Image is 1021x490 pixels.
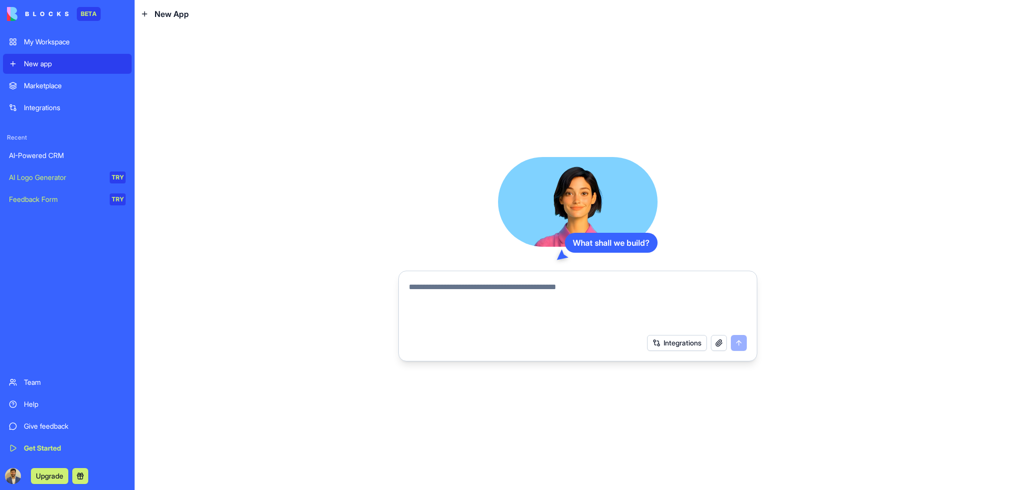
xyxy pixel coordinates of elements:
div: Help [24,399,126,409]
span: New App [155,8,189,20]
div: TRY [110,171,126,183]
div: Integrations [24,103,126,113]
a: Integrations [3,98,132,118]
a: Team [3,372,132,392]
img: logo [7,7,69,21]
a: Marketplace [3,76,132,96]
div: Feedback Form [9,194,103,204]
a: AI-Powered CRM [3,146,132,165]
button: Upgrade [31,468,68,484]
div: New app [24,59,126,69]
div: Marketplace [24,81,126,91]
div: AI Logo Generator [9,172,103,182]
div: BETA [77,7,101,21]
span: Recent [3,134,132,142]
button: Integrations [647,335,707,351]
a: BETA [7,7,101,21]
a: Feedback FormTRY [3,189,132,209]
div: Team [24,377,126,387]
a: Get Started [3,438,132,458]
a: AI Logo GeneratorTRY [3,167,132,187]
div: AI-Powered CRM [9,151,126,161]
a: New app [3,54,132,74]
a: Help [3,394,132,414]
div: Give feedback [24,421,126,431]
a: Give feedback [3,416,132,436]
div: Get Started [24,443,126,453]
img: ACg8ocL7MkFi3HFsLcy66xnrZRckfsjiLyW_uHZVJZ1E7Uqqqw1ZZLf0=s96-c [5,468,21,484]
div: What shall we build? [565,233,658,253]
div: My Workspace [24,37,126,47]
div: TRY [110,193,126,205]
a: My Workspace [3,32,132,52]
a: Upgrade [31,471,68,481]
